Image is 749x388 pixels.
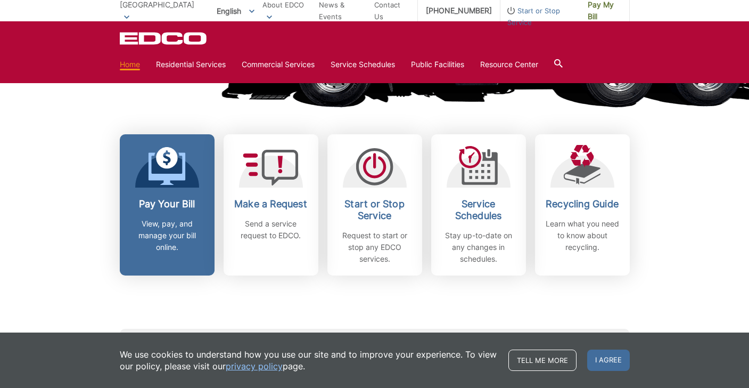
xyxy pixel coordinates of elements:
[439,198,518,222] h2: Service Schedules
[411,59,464,70] a: Public Facilities
[439,230,518,265] p: Stay up-to-date on any changes in schedules.
[543,198,622,210] h2: Recycling Guide
[331,59,395,70] a: Service Schedules
[156,59,226,70] a: Residential Services
[120,32,208,45] a: EDCD logo. Return to the homepage.
[242,59,315,70] a: Commercial Services
[120,134,215,276] a: Pay Your Bill View, pay, and manage your bill online.
[508,350,577,371] a: Tell me more
[120,349,498,372] p: We use cookies to understand how you use our site and to improve your experience. To view our pol...
[587,350,630,371] span: I agree
[232,198,310,210] h2: Make a Request
[232,218,310,241] p: Send a service request to EDCO.
[543,218,622,253] p: Learn what you need to know about recycling.
[128,198,207,210] h2: Pay Your Bill
[224,134,318,276] a: Make a Request Send a service request to EDCO.
[431,134,526,276] a: Service Schedules Stay up-to-date on any changes in schedules.
[226,360,283,372] a: privacy policy
[335,230,414,265] p: Request to start or stop any EDCO services.
[209,2,262,20] span: English
[128,218,207,253] p: View, pay, and manage your bill online.
[480,59,538,70] a: Resource Center
[535,134,630,276] a: Recycling Guide Learn what you need to know about recycling.
[335,198,414,222] h2: Start or Stop Service
[120,59,140,70] a: Home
